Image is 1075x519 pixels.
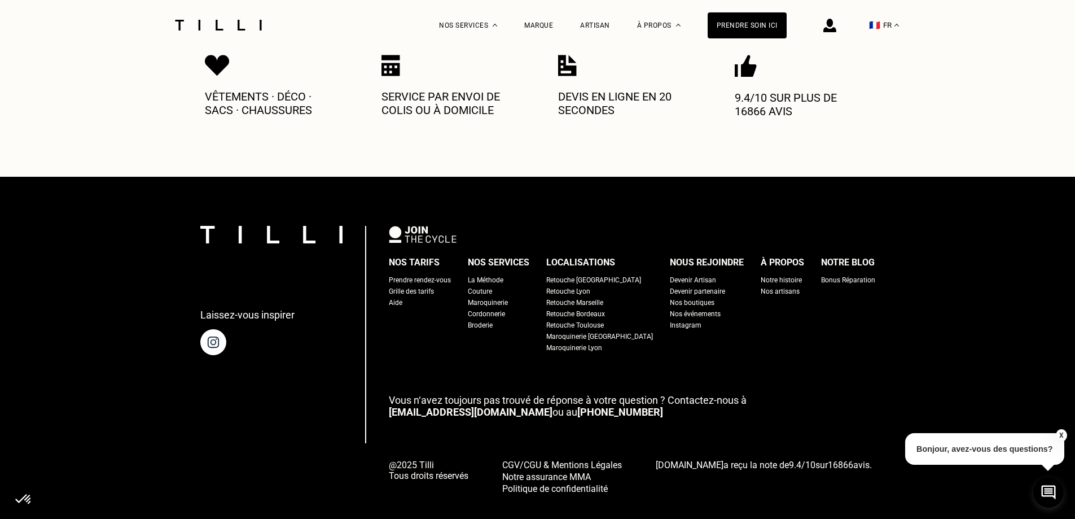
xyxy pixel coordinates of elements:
a: Retouche [GEOGRAPHIC_DATA] [546,274,641,286]
p: ou au [389,394,875,418]
a: [EMAIL_ADDRESS][DOMAIN_NAME] [389,406,552,418]
a: [PHONE_NUMBER] [577,406,663,418]
a: Devenir partenaire [670,286,725,297]
a: Maroquinerie [GEOGRAPHIC_DATA] [546,331,653,342]
span: a reçu la note de sur avis. [656,460,872,470]
a: Maroquinerie Lyon [546,342,602,354]
span: 🇫🇷 [869,20,880,30]
a: Politique de confidentialité [502,482,622,494]
a: Notre assurance MMA [502,470,622,482]
p: Devis en ligne en 20 secondes [558,90,694,117]
a: Nos boutiques [670,297,714,308]
img: Icon [381,55,400,76]
span: Politique de confidentialité [502,483,608,494]
a: Broderie [468,320,493,331]
span: 9.4 [789,460,801,470]
img: Menu déroulant [493,24,497,27]
a: Prendre rendez-vous [389,274,451,286]
a: Cordonnerie [468,308,505,320]
a: Nos artisans [761,286,800,297]
a: Grille des tarifs [389,286,434,297]
a: Notre histoire [761,274,802,286]
div: Nous rejoindre [670,254,744,271]
a: Couture [468,286,492,297]
img: Icon [735,55,757,77]
p: Laissez-vous inspirer [200,309,295,321]
span: / [789,460,815,470]
a: Maroquinerie [468,297,508,308]
a: CGV/CGU & Mentions Légales [502,459,622,470]
img: menu déroulant [894,24,899,27]
div: Localisations [546,254,615,271]
a: Aide [389,297,402,308]
span: Notre assurance MMA [502,472,591,482]
p: 9.4/10 sur plus de 16866 avis [735,91,870,118]
img: Menu déroulant à propos [676,24,681,27]
img: logo Tilli [200,226,343,243]
p: Vêtements · Déco · Sacs · Chaussures [205,90,340,117]
img: Logo du service de couturière Tilli [171,20,266,30]
img: logo Join The Cycle [389,226,457,243]
a: Prendre soin ici [708,12,787,38]
a: Retouche Bordeaux [546,308,605,320]
a: Nos événements [670,308,721,320]
img: page instagram de Tilli une retoucherie à domicile [200,329,226,355]
a: Instagram [670,320,701,331]
a: Retouche Toulouse [546,320,604,331]
a: Devenir Artisan [670,274,716,286]
span: [DOMAIN_NAME] [656,460,723,470]
span: Tous droits réservés [389,470,468,481]
button: X [1055,429,1067,442]
img: icône connexion [823,19,836,32]
a: Retouche Lyon [546,286,590,297]
span: Vous n‘avez toujours pas trouvé de réponse à votre question ? Contactez-nous à [389,394,747,406]
a: Bonus Réparation [821,274,875,286]
img: Icon [205,55,230,76]
a: Retouche Marseille [546,297,603,308]
span: 10 [805,460,815,470]
a: Artisan [580,21,610,29]
div: Nos services [468,254,529,271]
p: Service par envoi de colis ou à domicile [381,90,517,117]
div: Nos tarifs [389,254,440,271]
span: @2025 Tilli [389,460,468,470]
p: Bonjour, avez-vous des questions? [905,433,1064,465]
a: Marque [524,21,553,29]
span: CGV/CGU & Mentions Légales [502,460,622,470]
div: À propos [761,254,804,271]
img: Icon [558,55,577,76]
a: La Méthode [468,274,503,286]
span: 16866 [828,460,853,470]
div: Notre blog [821,254,875,271]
